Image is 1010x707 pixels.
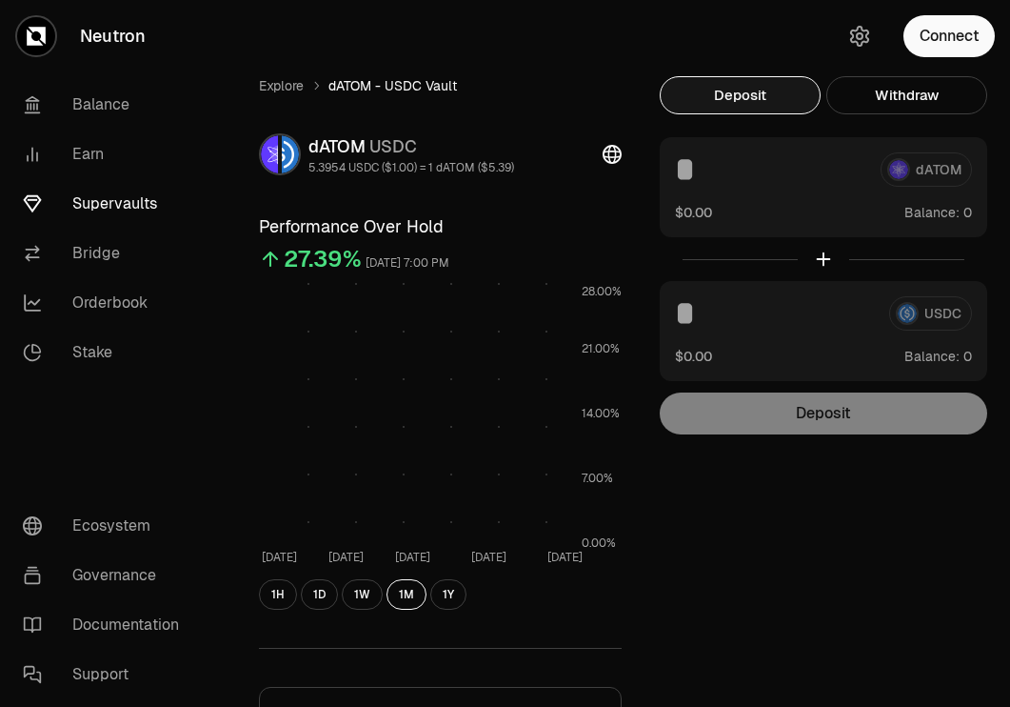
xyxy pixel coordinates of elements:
[308,133,514,160] div: dATOM
[8,229,206,278] a: Bridge
[262,550,297,565] tspan: [DATE]
[259,213,622,240] h3: Performance Over Hold
[8,328,206,377] a: Stake
[301,579,338,610] button: 1D
[547,550,583,565] tspan: [DATE]
[675,202,712,222] button: $0.00
[342,579,383,610] button: 1W
[582,284,622,299] tspan: 28.00%
[582,406,620,421] tspan: 14.00%
[675,346,712,366] button: $0.00
[261,135,278,173] img: dATOM Logo
[328,550,364,565] tspan: [DATE]
[8,179,206,229] a: Supervaults
[8,501,206,551] a: Ecosystem
[903,15,995,57] button: Connect
[259,579,297,610] button: 1H
[430,579,466,610] button: 1Y
[386,579,426,610] button: 1M
[8,80,206,130] a: Balance
[369,135,417,157] span: USDC
[8,600,206,650] a: Documentation
[582,341,620,356] tspan: 21.00%
[282,135,299,173] img: USDC Logo
[826,76,987,114] button: Withdraw
[8,551,206,600] a: Governance
[471,550,506,565] tspan: [DATE]
[259,76,622,95] nav: breadcrumb
[284,244,362,274] div: 27.39%
[308,160,514,175] div: 5.3954 USDC ($1.00) = 1 dATOM ($5.39)
[8,130,206,179] a: Earn
[366,252,449,274] div: [DATE] 7:00 PM
[259,76,304,95] a: Explore
[582,535,616,551] tspan: 0.00%
[8,650,206,699] a: Support
[904,203,960,222] span: Balance:
[395,550,430,565] tspan: [DATE]
[328,76,457,95] span: dATOM - USDC Vault
[582,471,613,486] tspan: 7.00%
[8,278,206,328] a: Orderbook
[904,347,960,366] span: Balance:
[660,76,821,114] button: Deposit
